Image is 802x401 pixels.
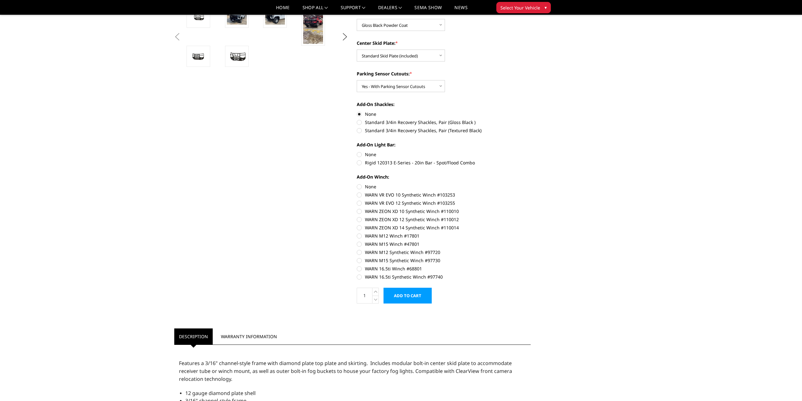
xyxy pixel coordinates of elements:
[357,70,531,77] label: Parking Sensor Cutouts:
[188,51,208,62] img: 2024-2025 Chevrolet 2500-3500 - T2 Series - Extreme Front Bumper (receiver or winch)
[173,32,182,42] button: Previous
[454,5,467,15] a: News
[227,10,247,25] img: 2024-2025 Chevrolet 2500-3500 - T2 Series - Extreme Front Bumper (receiver or winch)
[341,5,366,15] a: Support
[357,274,531,280] label: WARN 16.5ti Synthetic Winch #97740
[357,233,531,239] label: WARN M12 Winch #17801
[174,328,213,345] a: Description
[179,360,512,382] span: Features a 3/16" channel-style frame with diamond plate top plate and skirting. Includes modular ...
[227,51,247,62] img: 2024-2025 Chevrolet 2500-3500 - T2 Series - Extreme Front Bumper (receiver or winch)
[378,5,402,15] a: Dealers
[357,257,531,264] label: WARN M15 Synthetic Winch #97730
[357,40,531,46] label: Center Skid Plate:
[357,241,531,247] label: WARN M15 Winch #47801
[357,192,531,198] label: WARN VR EVO 10 Synthetic Winch #103253
[545,4,547,11] span: ▾
[357,111,531,117] label: None
[357,249,531,256] label: WARN M12 Synthetic Winch #97720
[340,32,349,42] button: Next
[357,183,531,190] label: None
[216,328,282,345] a: Warranty Information
[384,288,432,304] input: Add to Cart
[357,127,531,134] label: Standard 3/4in Recovery Shackles, Pair (Textured Black)
[357,151,531,158] label: None
[188,13,208,22] img: 2024-2025 Chevrolet 2500-3500 - T2 Series - Extreme Front Bumper (receiver or winch)
[357,141,531,148] label: Add-On Light Bar:
[357,216,531,223] label: WARN ZEON XD 12 Synthetic Winch #110012
[357,174,531,180] label: Add-On Winch:
[357,101,531,108] label: Add-On Shackles:
[357,200,531,206] label: WARN VR EVO 12 Synthetic Winch #103255
[357,265,531,272] label: WARN 16.5ti Winch #68801
[496,2,551,13] button: Select Your Vehicle
[303,5,328,15] a: shop all
[357,224,531,231] label: WARN ZEON XD 14 Synthetic Winch #110014
[357,159,531,166] label: Rigid 120313 E-Series - 20in Bar - Spot/Flood Combo
[357,208,531,215] label: WARN ZEON XD 10 Synthetic Winch #110010
[303,9,323,44] img: 2024-2025 Chevrolet 2500-3500 - T2 Series - Extreme Front Bumper (receiver or winch)
[357,119,531,126] label: Standard 3/4in Recovery Shackles, Pair (Gloss Black )
[500,4,540,11] span: Select Your Vehicle
[770,371,802,401] iframe: Chat Widget
[265,10,285,25] img: 2024-2025 Chevrolet 2500-3500 - T2 Series - Extreme Front Bumper (receiver or winch)
[276,5,290,15] a: Home
[185,390,256,397] span: 12 gauge diamond plate shell
[414,5,442,15] a: SEMA Show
